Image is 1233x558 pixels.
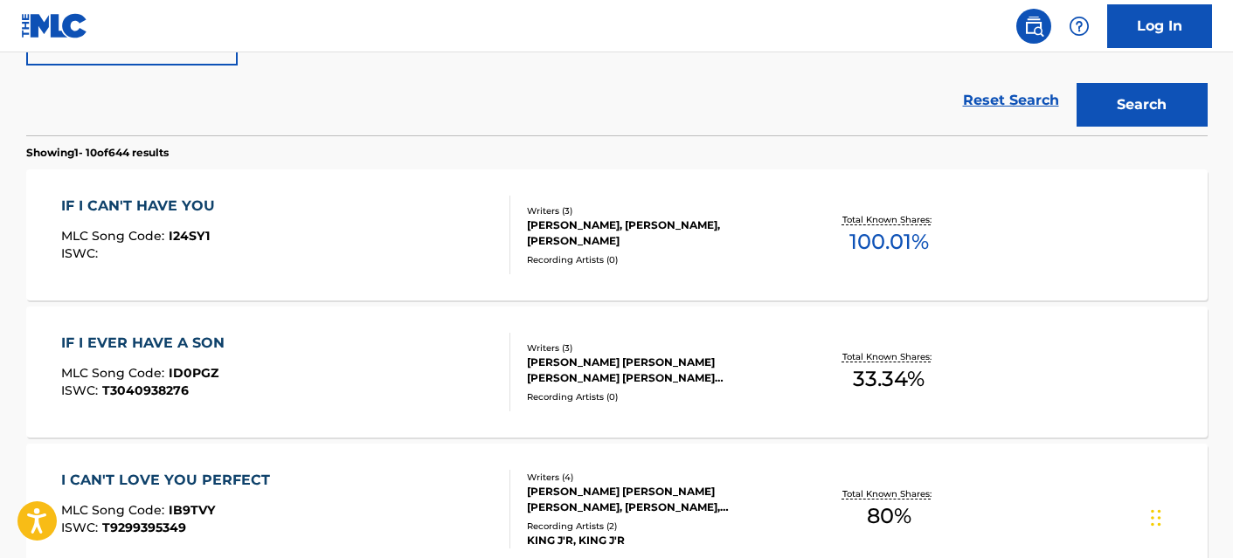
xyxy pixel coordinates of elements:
[26,169,1208,300] a: IF I CAN'T HAVE YOUMLC Song Code:I24SY1ISWC:Writers (3)[PERSON_NAME], [PERSON_NAME], [PERSON_NAME...
[867,500,911,532] span: 80 %
[169,228,210,244] span: I24SY1
[26,307,1208,437] a: IF I EVER HAVE A SONMLC Song Code:ID0PGZISWC:T3040938276Writers (3)[PERSON_NAME] [PERSON_NAME] [P...
[21,13,88,38] img: MLC Logo
[527,484,791,515] div: [PERSON_NAME] [PERSON_NAME] [PERSON_NAME], [PERSON_NAME], [PERSON_NAME]
[61,502,169,518] span: MLC Song Code :
[527,204,791,217] div: Writers ( 3 )
[61,470,279,491] div: I CAN'T LOVE YOU PERFECT
[61,333,233,354] div: IF I EVER HAVE A SON
[26,145,169,161] p: Showing 1 - 10 of 644 results
[527,341,791,355] div: Writers ( 3 )
[527,217,791,249] div: [PERSON_NAME], [PERSON_NAME], [PERSON_NAME]
[61,228,169,244] span: MLC Song Code :
[61,245,102,261] span: ISWC :
[61,520,102,535] span: ISWC :
[527,520,791,533] div: Recording Artists ( 2 )
[849,226,929,258] span: 100.01 %
[527,253,791,266] div: Recording Artists ( 0 )
[169,502,215,518] span: IB9TVY
[61,382,102,398] span: ISWC :
[61,196,224,217] div: IF I CAN'T HAVE YOU
[102,520,186,535] span: T9299395349
[527,533,791,548] div: KING J'R, KING J'R
[1069,16,1090,37] img: help
[1062,9,1097,44] div: Help
[527,471,791,484] div: Writers ( 4 )
[102,382,189,398] span: T3040938276
[1023,16,1044,37] img: search
[842,213,936,226] p: Total Known Shares:
[61,365,169,381] span: MLC Song Code :
[1107,4,1212,48] a: Log In
[527,390,791,403] div: Recording Artists ( 0 )
[169,365,218,381] span: ID0PGZ
[842,350,936,363] p: Total Known Shares:
[1146,474,1233,558] iframe: Chat Widget
[853,363,925,395] span: 33.34 %
[527,355,791,386] div: [PERSON_NAME] [PERSON_NAME] [PERSON_NAME] [PERSON_NAME] [PERSON_NAME]
[1077,83,1208,127] button: Search
[954,81,1068,120] a: Reset Search
[1151,492,1161,544] div: Drag
[1016,9,1051,44] a: Public Search
[842,487,936,500] p: Total Known Shares:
